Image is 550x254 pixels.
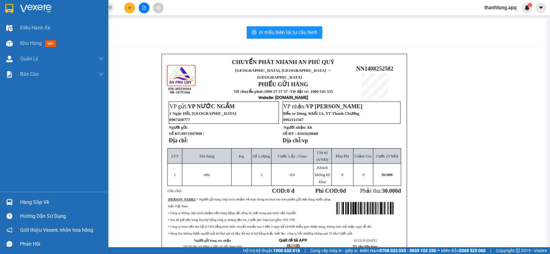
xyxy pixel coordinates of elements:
[188,103,235,110] span: VP NƯỚC NGẦM
[305,247,305,254] span: |
[479,4,522,11] span: thanhtung.apq
[108,5,112,11] span: close-circle
[315,187,346,194] strong: Phí COD: đ
[528,3,532,7] sup: 1
[283,111,359,116] span: Bến xe Dùng, Khối 2A, TT Thanh Chương
[6,213,12,219] span: question-circle
[302,137,308,144] span: vp
[20,239,104,249] div: Phản hồi
[169,125,188,130] strong: Người gửi:
[538,5,544,11] span: caret-down
[20,70,39,78] span: Báo cáo
[169,103,235,110] span: VP gửi:
[168,225,372,228] span: • Công ty hoàn tiền thu hộ (COD) bằng hình thức chuyển khoản sau 2 đến 3 ngày kể từ thời điểm gia...
[490,247,491,254] span: |
[204,172,210,177] span: sơn
[169,137,188,144] strong: Địa chỉ:
[252,30,257,36] span: printer
[174,172,176,177] span: 1
[243,247,300,254] span: Hỗ trợ kỹ thuật:
[258,95,273,100] span: Website
[283,103,362,110] span: VP nhận:
[6,56,13,62] img: warehouse-icon
[99,72,104,77] span: down
[264,89,290,94] strong: 1900 57 57 57 -
[356,65,393,72] span: NN1408252582
[6,71,13,78] img: solution-icon
[284,125,306,130] strong: Người nhận:
[139,2,149,13] button: file-add
[340,187,343,194] span: 0
[194,239,231,242] strong: Người gửi hàng xác nhận
[20,226,93,234] span: Giới thiệu Vexere, nhận hoa hồng
[379,248,436,253] strong: 0708 023 035 - 0935 103 250
[315,165,330,184] span: Khách không kê khai
[153,2,164,13] button: aim
[524,5,530,11] img: icon-new-feature
[336,154,349,158] span: Phụ Phí
[199,154,214,158] span: Tên hàng
[253,154,270,158] span: Số Lượng
[261,172,263,177] span: 1
[168,218,296,222] span: • Sau 48 giờ nếu hàng hóa hư hỏng công ty không đền bù, Cước phí chưa bao gồm 10% VAT.
[233,89,264,94] strong: TĐ chuyển phát:
[273,248,300,253] strong: 1900 633 818
[169,117,190,122] span: 0987438777
[258,81,308,88] strong: PHIẾU GỬI HÀNG
[459,248,486,253] strong: 0369 525 060
[353,239,377,242] span: 10:53:39 [DATE]
[283,131,297,136] strong: Số ĐT :
[45,40,56,47] span: mới
[168,211,296,215] span: • Công ty không chịu trách nhiệm nếu hàng động vật sống bị chết trong quá trình vận chuyển
[168,198,331,208] span: : • Người gửi hàng chịu trách nhiệm về mọi thông tin khai báo trên phiếu gửi đơn hàng trước pháp ...
[20,40,42,46] span: Kho hàng
[20,198,104,207] div: Hàng sắp về
[398,187,401,194] span: đ
[306,103,362,110] span: VP [PERSON_NAME]
[166,64,197,95] img: logo
[317,150,328,162] span: Giá trị (VNĐ)
[310,247,358,254] span: Cung cấp máy in - giấy in:
[297,131,318,136] span: 0345629688
[516,248,520,253] span: copyright
[108,6,112,9] span: close-circle
[124,2,135,13] button: plus
[20,24,50,32] span: Điều hành xe
[290,172,295,177] span: /0
[307,125,312,130] span: kh
[535,2,546,13] button: caret-down
[232,59,334,65] strong: CHUYỂN PHÁT NHANH AN PHÚ QUÝ
[183,245,242,248] span: Tôi đã đọc và đồng ý với các nội dung trên
[167,188,182,193] span: Ghi chú:
[283,117,303,122] span: 0962111567
[168,198,195,201] strong: [PERSON_NAME]
[438,249,440,252] span: ⚪️
[6,25,13,31] img: warehouse-icon
[258,95,308,100] strong: : [DOMAIN_NAME]
[142,6,146,10] span: file-add
[355,154,371,158] span: Giảm Giá
[20,212,104,221] div: Hướng dẫn sử dụng
[529,3,531,7] span: 1
[287,187,294,194] span: 0 đ
[441,247,486,254] span: Miền Bắc
[290,89,333,94] strong: TĐ đặt vé: 1900 545 555
[235,68,331,80] span: [GEOGRAPHIC_DATA], [GEOGRAPHIC_DATA] ↔ [GEOGRAPHIC_DATA]
[181,131,204,136] span: 0971947090 /
[239,154,244,158] span: Kg
[376,154,398,158] span: Cước (VNĐ)
[290,172,292,177] span: 0
[6,199,13,205] img: warehouse-icon
[353,245,378,248] strong: NV tạo đơn hàng
[341,172,344,177] span: 0
[128,6,132,10] span: plus
[362,172,365,177] span: 0
[278,154,306,158] span: Cước Lấy / Giao
[168,232,353,235] span: • Hàng hóa không được người gửi kê khai giá trị đầy đủ mà bị hư hỏng hoặc thất lạc, công ty bồi t...
[99,56,104,61] span: down
[279,238,307,243] strong: Quét để tải APP
[169,111,236,116] span: 1 Ngọc Hồi, [GEOGRAPHIC_DATA]
[360,187,401,194] span: Phải thu:
[6,40,13,47] img: warehouse-icon
[381,172,393,177] span: 30.000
